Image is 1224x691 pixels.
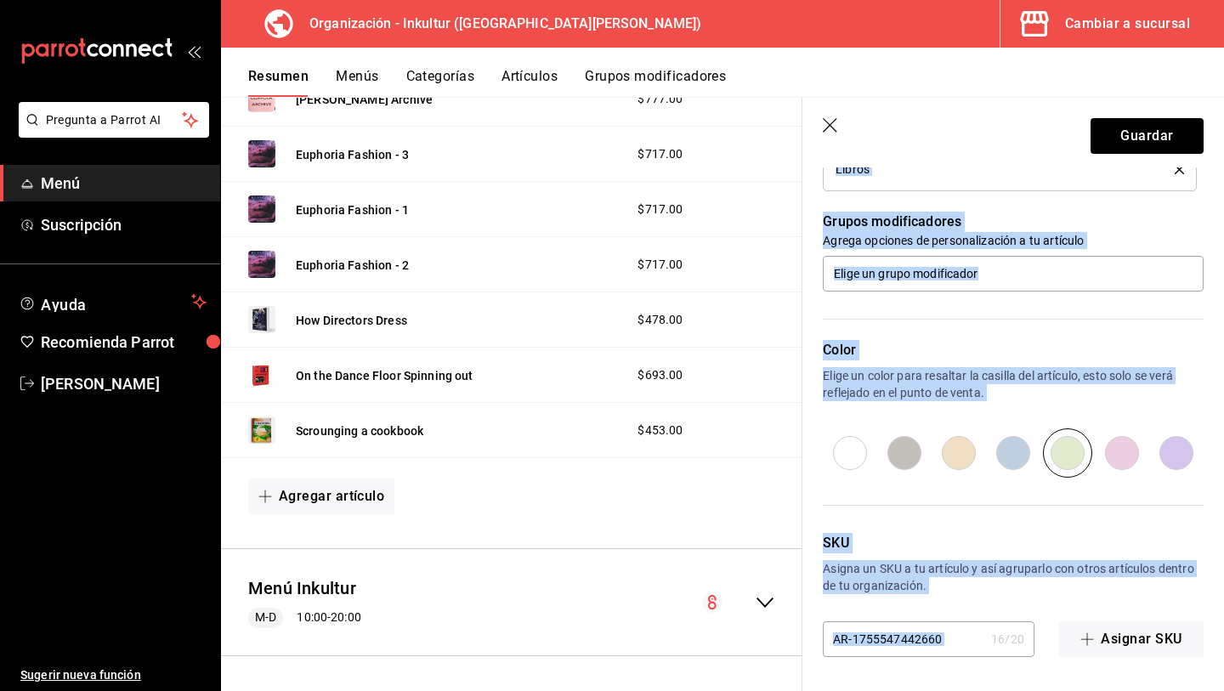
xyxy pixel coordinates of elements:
[248,251,275,278] img: Preview
[296,312,407,329] button: How Directors Dress
[248,576,356,601] button: Menú Inkultur
[41,292,184,312] span: Ayuda
[637,422,683,439] span: $453.00
[637,366,683,384] span: $693.00
[585,68,726,97] button: Grupos modificadores
[296,201,409,218] button: Euphoria Fashion - 1
[637,311,683,329] span: $478.00
[19,102,209,138] button: Pregunta a Parrot AI
[12,123,209,141] a: Pregunta a Parrot AI
[248,195,275,223] img: Preview
[823,560,1204,594] p: Asigna un SKU a tu artículo y así agruparlo con otros artículos dentro de tu organización.
[336,68,378,97] button: Menús
[823,212,1204,232] p: Grupos modificadores
[823,367,1204,401] p: Elige un color para resaltar la casilla del artículo, esto solo se verá reflejado en el punto de ...
[41,372,207,395] span: [PERSON_NAME]
[248,479,394,514] button: Agregar artículo
[41,331,207,354] span: Recomienda Parrot
[1065,12,1190,36] div: Cambiar a sucursal
[1091,118,1204,154] button: Guardar
[248,306,275,333] img: Preview
[823,256,1204,292] input: Elige un grupo modificador
[296,367,473,384] button: On the Dance Floor Spinning out
[637,90,683,108] span: $777.00
[20,666,207,684] span: Sugerir nueva función
[248,68,1224,97] div: navigation tabs
[41,172,207,195] span: Menú
[637,201,683,218] span: $717.00
[248,416,275,444] img: Preview
[296,257,409,274] button: Euphoria Fashion - 2
[248,609,283,626] span: M-D
[637,256,683,274] span: $717.00
[823,340,1204,360] p: Color
[296,422,423,439] button: Scrounging a cookbook
[823,232,1204,249] p: Agrega opciones de personalización a tu artículo
[296,146,409,163] button: Euphoria Fashion - 3
[637,145,683,163] span: $717.00
[248,140,275,167] img: Preview
[248,361,275,388] img: Preview
[836,163,870,175] span: Libros
[1163,165,1184,174] button: delete
[221,563,802,642] div: collapse-menu-row
[406,68,475,97] button: Categorías
[296,14,701,34] h3: Organización - Inkultur ([GEOGRAPHIC_DATA][PERSON_NAME])
[187,44,201,58] button: open_drawer_menu
[1059,621,1204,657] button: Asignar SKU
[823,533,1204,553] p: SKU
[991,631,1024,648] div: 16 / 20
[248,68,309,97] button: Resumen
[41,213,207,236] span: Suscripción
[248,85,275,112] img: Preview
[501,68,558,97] button: Artículos
[46,111,183,129] span: Pregunta a Parrot AI
[248,608,361,628] div: 10:00 - 20:00
[296,91,433,108] button: [PERSON_NAME] Archive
